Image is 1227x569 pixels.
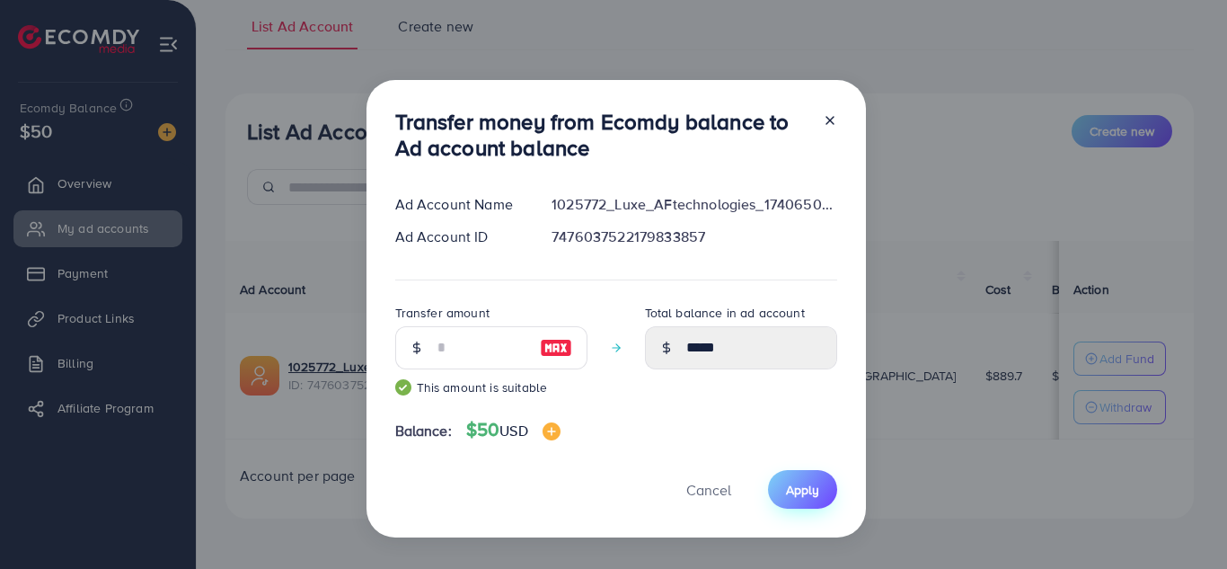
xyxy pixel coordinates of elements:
[768,470,837,509] button: Apply
[1151,488,1214,556] iframe: Chat
[395,378,587,396] small: This amount is suitable
[395,379,411,396] img: guide
[395,109,808,161] h3: Transfer money from Ecomdy balance to Ad account balance
[540,337,572,359] img: image
[537,194,851,215] div: 1025772_Luxe_AFtechnologies_1740650636609
[499,421,527,440] span: USD
[381,194,538,215] div: Ad Account Name
[686,480,731,500] span: Cancel
[786,481,819,499] span: Apply
[543,422,561,440] img: image
[395,421,452,441] span: Balance:
[381,227,538,247] div: Ad Account ID
[537,227,851,247] div: 7476037522179833857
[395,304,490,322] label: Transfer amount
[466,419,561,441] h4: $50
[664,470,754,509] button: Cancel
[645,304,805,322] label: Total balance in ad account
